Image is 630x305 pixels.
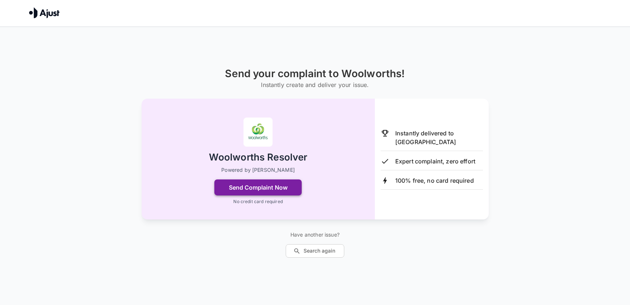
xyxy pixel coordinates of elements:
[29,7,60,18] img: Ajust
[233,198,282,205] p: No credit card required
[214,179,302,195] button: Send Complaint Now
[395,157,475,166] p: Expert complaint, zero effort
[395,129,483,146] p: Instantly delivered to [GEOGRAPHIC_DATA]
[209,151,308,164] h2: Woolworths Resolver
[286,244,344,258] button: Search again
[225,80,405,90] h6: Instantly create and deliver your issue.
[286,231,344,238] p: Have another issue?
[225,68,405,80] h1: Send your complaint to Woolworths!
[221,166,295,174] p: Powered by [PERSON_NAME]
[395,176,474,185] p: 100% free, no card required
[243,118,273,147] img: Woolworths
